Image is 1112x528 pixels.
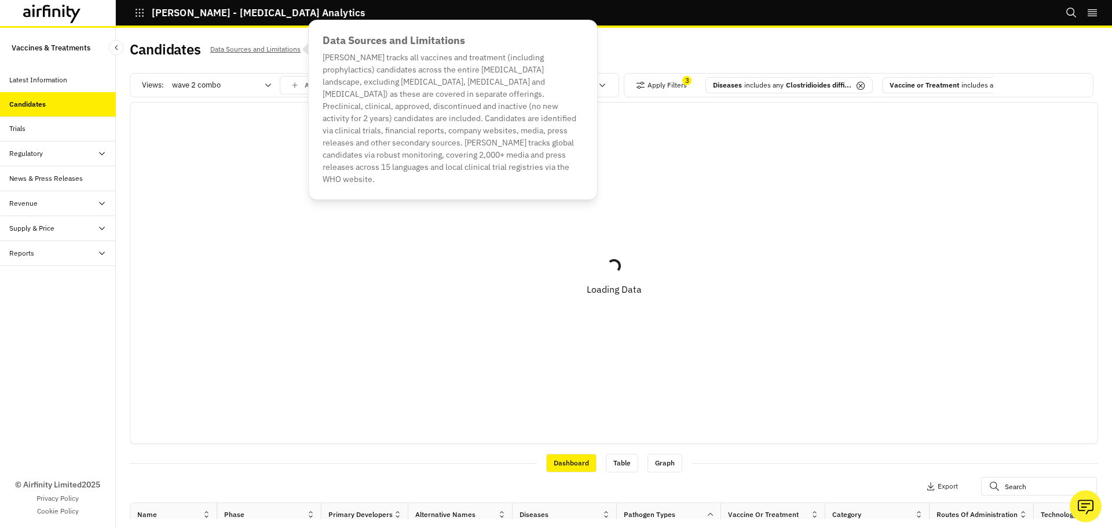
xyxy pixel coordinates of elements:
[142,76,345,94] div: Views:
[134,3,365,23] button: [PERSON_NAME] - [MEDICAL_DATA] Analytics
[9,75,67,85] div: Latest Information
[15,479,100,491] p: © Airfinity Limited 2025
[323,34,583,47] h2: Data Sources and Limitations
[786,80,851,90] p: Clostridioides diffi...
[9,223,54,234] div: Supply & Price
[937,509,1018,520] div: Routes of Administration
[624,509,675,520] div: Pathogen Types
[520,509,548,520] div: Diseases
[1041,509,1094,520] div: Technology Type
[152,8,365,18] p: [PERSON_NAME] - [MEDICAL_DATA] Analytics
[9,99,46,110] div: Candidates
[938,482,958,490] p: Export
[12,37,90,59] p: Vaccines & Treatments
[308,20,598,200] div: [PERSON_NAME] tracks all vaccines and treatment (including prophylactics) candidates across the e...
[832,509,861,520] div: Category
[648,454,682,472] div: Graph
[744,80,784,90] p: includes any
[109,40,124,55] button: Close Sidebar
[1070,490,1102,522] button: Ask our analysts
[9,248,34,258] div: Reports
[890,80,959,90] p: Vaccine or Treatment
[1066,3,1077,23] button: Search
[137,509,157,520] div: Name
[9,198,38,209] div: Revenue
[36,493,79,504] a: Privacy Policy
[9,123,25,134] div: Trials
[981,477,1097,496] input: Search
[224,509,244,520] div: Phase
[546,454,597,472] div: Dashboard
[713,80,742,90] p: Diseases
[280,76,345,94] button: save changes
[606,454,638,472] div: Table
[961,80,997,90] p: includes all
[728,509,799,520] div: Vaccine or Treatment
[415,509,475,520] div: Alternative Names
[37,506,79,516] a: Cookie Policy
[210,43,301,56] p: Data Sources and Limitations
[9,173,83,184] div: News & Press Releases
[587,282,642,296] p: Loading Data
[926,477,958,496] button: Export
[328,509,393,520] div: Primary Developers
[9,148,43,159] div: Regulatory
[636,76,687,94] button: Apply Filters
[130,41,201,58] h2: Candidates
